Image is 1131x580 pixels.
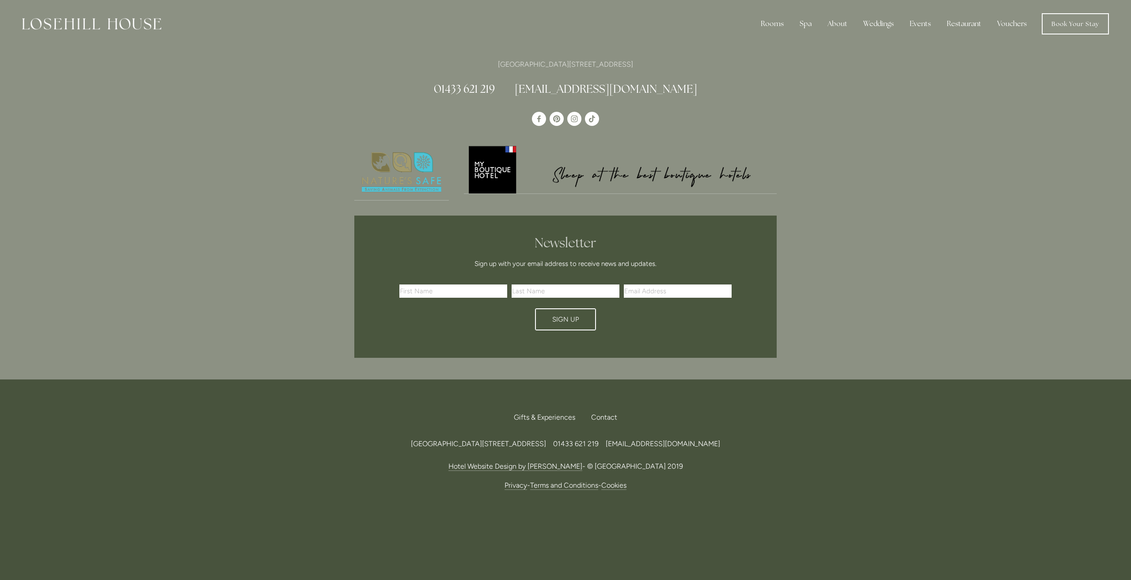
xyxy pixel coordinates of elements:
input: Last Name [512,284,619,298]
span: Sign Up [552,315,579,323]
h2: Newsletter [402,235,729,251]
a: Losehill House Hotel & Spa [532,112,546,126]
a: Instagram [567,112,581,126]
input: First Name [399,284,507,298]
a: [EMAIL_ADDRESS][DOMAIN_NAME] [515,82,697,96]
input: Email Address [624,284,732,298]
a: 01433 621 219 [434,82,495,96]
div: About [820,15,854,33]
a: Vouchers [990,15,1034,33]
span: [GEOGRAPHIC_DATA][STREET_ADDRESS] [411,440,546,448]
p: [GEOGRAPHIC_DATA][STREET_ADDRESS] [354,58,777,70]
div: Events [903,15,938,33]
button: Sign Up [535,308,596,330]
a: Privacy [505,481,527,490]
span: Gifts & Experiences [514,413,575,421]
a: Terms and Conditions [530,481,598,490]
a: Pinterest [550,112,564,126]
img: My Boutique Hotel - Logo [464,144,777,193]
div: Contact [584,408,617,427]
a: TikTok [585,112,599,126]
p: Sign up with your email address to receive news and updates. [402,258,729,269]
a: [EMAIL_ADDRESS][DOMAIN_NAME] [606,440,720,448]
p: - - [354,479,777,491]
div: Spa [793,15,819,33]
span: 01433 621 219 [553,440,599,448]
img: Losehill House [22,18,161,30]
p: - © [GEOGRAPHIC_DATA] 2019 [354,460,777,472]
a: Hotel Website Design by [PERSON_NAME] [448,462,582,471]
a: Cookies [601,481,626,490]
a: Gifts & Experiences [514,408,582,427]
a: Book Your Stay [1042,13,1109,34]
div: Weddings [856,15,901,33]
div: Restaurant [940,15,988,33]
a: Nature's Safe - Logo [354,144,449,201]
img: Nature's Safe - Logo [354,144,449,200]
div: Rooms [754,15,791,33]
